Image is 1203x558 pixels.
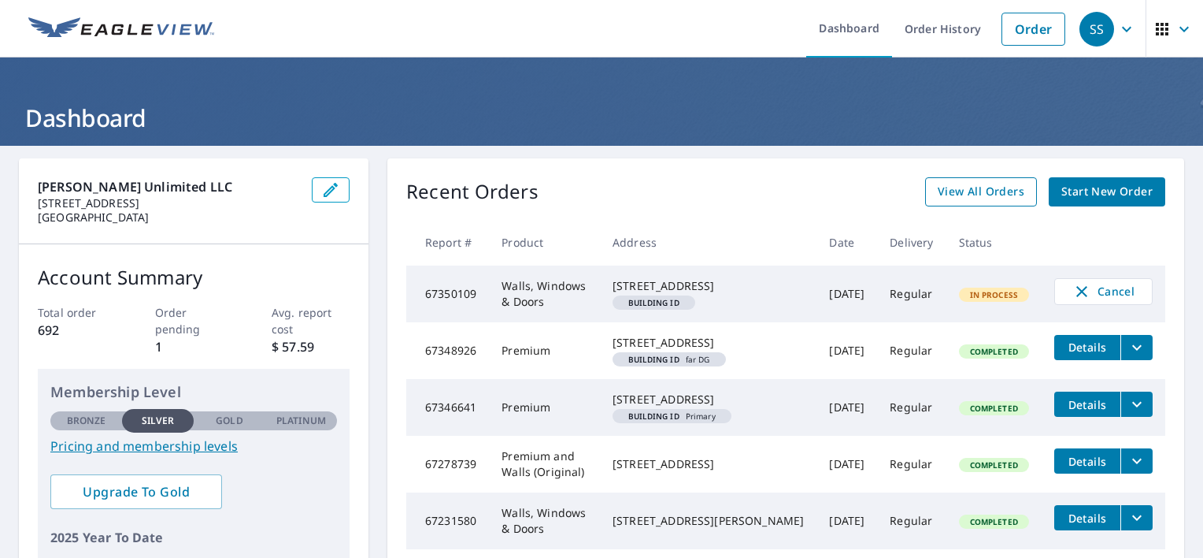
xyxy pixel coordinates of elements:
[406,322,489,379] td: 67348926
[877,493,946,549] td: Regular
[406,177,539,206] p: Recent Orders
[38,196,299,210] p: [STREET_ADDRESS]
[1061,182,1153,202] span: Start New Order
[1054,278,1153,305] button: Cancel
[38,321,116,340] p: 692
[38,210,299,225] p: [GEOGRAPHIC_DATA]
[816,436,877,493] td: [DATE]
[50,437,337,456] a: Pricing and membership levels
[877,436,946,493] td: Regular
[406,219,489,266] th: Report #
[1054,448,1120,474] button: detailsBtn-67278739
[877,266,946,322] td: Regular
[613,456,804,472] div: [STREET_ADDRESS]
[272,304,350,337] p: Avg. report cost
[142,414,175,428] p: Silver
[600,219,816,266] th: Address
[1120,448,1153,474] button: filesDropdownBtn-67278739
[816,266,877,322] td: [DATE]
[1120,505,1153,530] button: filesDropdownBtn-67231580
[1064,511,1111,526] span: Details
[489,379,600,436] td: Premium
[1049,177,1165,206] a: Start New Order
[155,337,233,356] p: 1
[63,483,209,500] span: Upgrade To Gold
[613,335,804,351] div: [STREET_ADDRESS]
[1120,392,1153,417] button: filesDropdownBtn-67346641
[216,414,242,428] p: Gold
[628,299,679,307] em: Building ID
[946,219,1042,266] th: Status
[961,516,1027,527] span: Completed
[28,17,214,41] img: EV Logo
[877,322,946,379] td: Regular
[613,392,804,407] div: [STREET_ADDRESS]
[489,322,600,379] td: Premium
[276,414,326,428] p: Platinum
[406,436,489,493] td: 67278739
[1001,13,1065,46] a: Order
[1120,335,1153,360] button: filesDropdownBtn-67348926
[406,266,489,322] td: 67350109
[406,379,489,436] td: 67346641
[50,381,337,403] p: Membership Level
[50,474,222,509] a: Upgrade To Gold
[1064,454,1111,469] span: Details
[961,459,1027,471] span: Completed
[816,379,877,436] td: [DATE]
[613,278,804,294] div: [STREET_ADDRESS]
[938,182,1024,202] span: View All Orders
[155,304,233,337] p: Order pending
[628,355,679,363] em: Building ID
[1064,397,1111,412] span: Details
[619,355,720,363] span: far DG
[50,528,337,547] p: 2025 Year To Date
[38,263,350,292] p: Account Summary
[613,513,804,529] div: [STREET_ADDRESS][PERSON_NAME]
[816,219,877,266] th: Date
[406,493,489,549] td: 67231580
[816,493,877,549] td: [DATE]
[1054,335,1120,360] button: detailsBtn-67348926
[925,177,1037,206] a: View All Orders
[619,412,725,420] span: Primary
[1054,392,1120,417] button: detailsBtn-67346641
[1079,12,1114,46] div: SS
[961,289,1028,300] span: In Process
[489,219,600,266] th: Product
[489,436,600,493] td: Premium and Walls (Original)
[1071,282,1136,301] span: Cancel
[877,379,946,436] td: Regular
[272,337,350,356] p: $ 57.59
[816,322,877,379] td: [DATE]
[19,102,1184,134] h1: Dashboard
[38,177,299,196] p: [PERSON_NAME] Unlimited LLC
[489,266,600,322] td: Walls, Windows & Doors
[628,412,679,420] em: Building ID
[489,493,600,549] td: Walls, Windows & Doors
[1064,340,1111,355] span: Details
[877,219,946,266] th: Delivery
[1054,505,1120,530] button: detailsBtn-67231580
[961,346,1027,357] span: Completed
[961,403,1027,414] span: Completed
[38,304,116,321] p: Total order
[67,414,106,428] p: Bronze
